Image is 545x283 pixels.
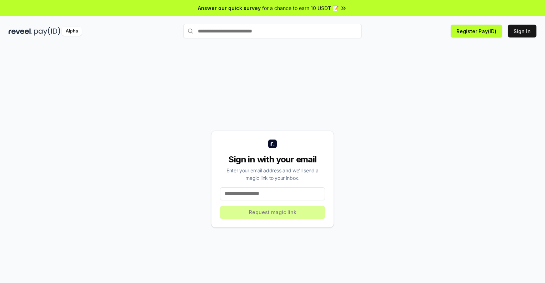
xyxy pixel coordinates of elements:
span: for a chance to earn 10 USDT 📝 [262,4,339,12]
div: Sign in with your email [220,154,325,165]
span: Answer our quick survey [198,4,261,12]
img: pay_id [34,27,60,36]
img: reveel_dark [9,27,32,36]
div: Enter your email address and we’ll send a magic link to your inbox. [220,167,325,182]
button: Sign In [508,25,536,37]
div: Alpha [62,27,82,36]
img: logo_small [268,140,277,148]
button: Register Pay(ID) [451,25,502,37]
